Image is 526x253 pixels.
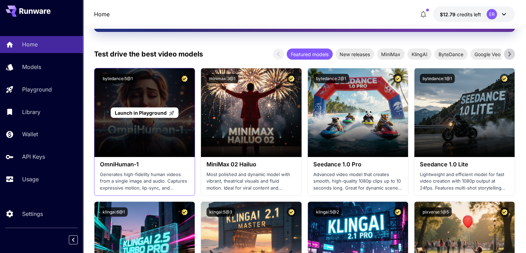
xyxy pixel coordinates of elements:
[440,11,457,17] span: $12.79
[420,171,509,192] p: Lightweight and efficient model for fast video creation with 1080p output at 24fps. Features mult...
[313,161,403,168] h3: Seedance 1.0 Pro
[100,171,189,192] p: Generates high-fidelity human videos from a single image and audio. Captures expressive motion, l...
[115,110,167,116] span: Launch in Playground
[414,68,515,157] img: alt
[470,51,505,58] span: Google Veo
[313,207,342,217] button: klingai:5@2
[377,51,405,58] span: MiniMax
[22,152,45,161] p: API Keys
[206,171,296,192] p: Most polished and dynamic model with vibrant, theatrical visuals and fluid motion. Ideal for vira...
[470,49,505,60] div: Google Veo
[94,10,110,18] a: Home
[420,74,455,83] button: bytedance:1@1
[100,74,136,83] button: bytedance:5@1
[22,40,38,49] p: Home
[22,210,43,218] p: Settings
[100,207,128,217] button: klingai:6@1
[22,130,38,138] p: Wallet
[94,49,203,59] p: Test drive the best video models
[393,207,403,217] button: Certified Model – Vetted for best performance and includes a commercial license.
[407,51,432,58] span: KlingAI
[287,74,296,83] button: Certified Model – Vetted for best performance and includes a commercial license.
[22,63,41,71] p: Models
[206,161,296,168] h3: MiniMax 02 Hailuo
[313,171,403,192] p: Advanced video model that creates smooth, high-quality 1080p clips up to 10 seconds long. Great f...
[420,207,452,217] button: pixverse:1@5
[487,9,497,19] div: ER
[94,10,110,18] nav: breadcrumb
[180,74,189,83] button: Certified Model – Vetted for best performance and includes a commercial license.
[434,49,468,60] div: ByteDance
[206,207,235,217] button: klingai:5@3
[180,207,189,217] button: Certified Model – Vetted for best performance and includes a commercial license.
[74,234,83,246] div: Collapse sidebar
[22,175,39,183] p: Usage
[500,74,509,83] button: Certified Model – Vetted for best performance and includes a commercial license.
[440,11,481,18] div: $12.78879
[22,85,52,94] p: Playground
[287,49,333,60] div: Featured models
[433,6,515,22] button: $12.78879ER
[407,49,432,60] div: KlingAI
[377,49,405,60] div: MiniMax
[201,68,301,157] img: alt
[335,49,374,60] div: New releases
[22,108,40,116] p: Library
[313,74,349,83] button: bytedance:2@1
[287,51,333,58] span: Featured models
[308,68,408,157] img: alt
[393,74,403,83] button: Certified Model – Vetted for best performance and includes a commercial license.
[457,11,481,17] span: credits left
[335,51,374,58] span: New releases
[500,207,509,217] button: Certified Model – Vetted for best performance and includes a commercial license.
[111,107,178,118] a: Launch in Playground
[206,74,238,83] button: minimax:3@1
[287,207,296,217] button: Certified Model – Vetted for best performance and includes a commercial license.
[100,161,189,168] h3: OmniHuman‑1
[69,235,78,244] button: Collapse sidebar
[434,51,468,58] span: ByteDance
[420,161,509,168] h3: Seedance 1.0 Lite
